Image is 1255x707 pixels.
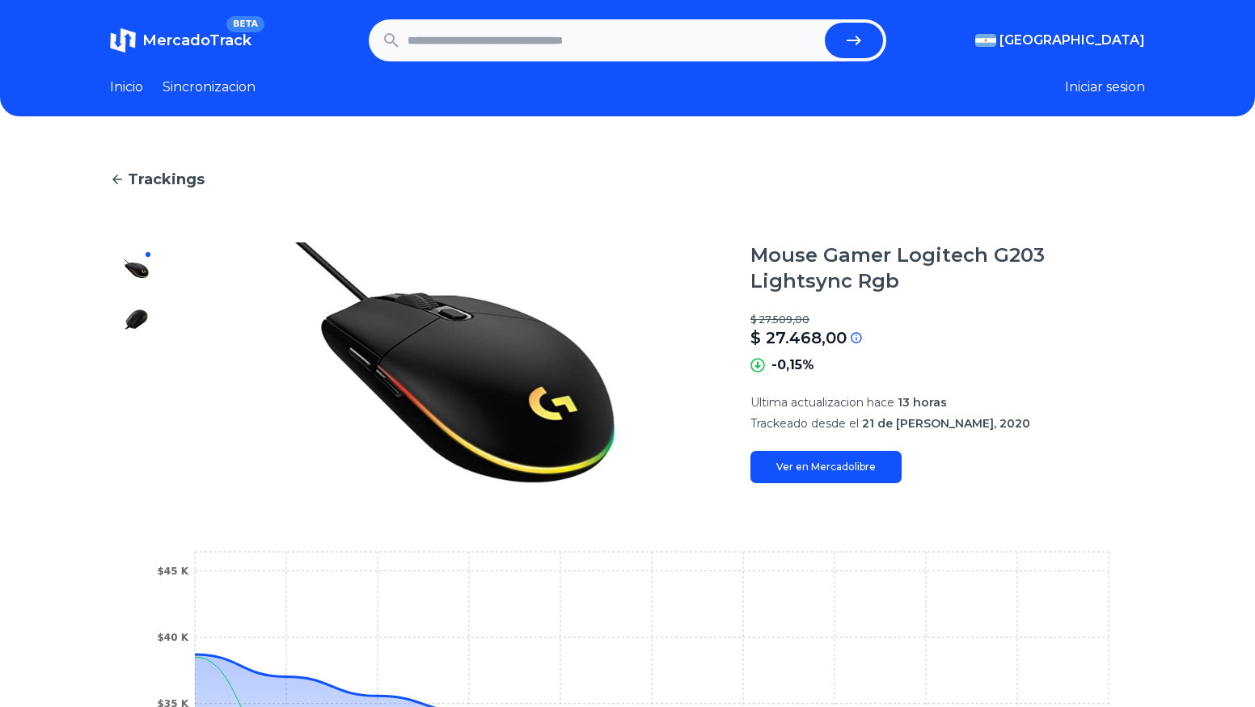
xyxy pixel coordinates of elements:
span: BETA [226,16,264,32]
p: -0,15% [771,356,814,375]
tspan: $45 K [157,566,188,577]
span: [GEOGRAPHIC_DATA] [999,31,1145,50]
a: Inicio [110,78,143,97]
span: Trackeado desde el [750,416,859,431]
p: $ 27.509,00 [750,314,1145,326]
a: Ver en Mercadolibre [750,451,902,483]
img: Mouse Gamer Logitech G203 Lightsync Rgb [123,255,149,281]
img: Mouse Gamer Logitech G203 Lightsync Rgb [123,307,149,333]
span: 21 de [PERSON_NAME], 2020 [862,416,1030,431]
img: MercadoTrack [110,27,136,53]
img: Argentina [975,34,996,47]
a: MercadoTrackBETA [110,27,251,53]
a: Sincronizacion [163,78,256,97]
tspan: $40 K [157,632,188,643]
img: Mouse Gamer Logitech G203 Lightsync Rgb [194,242,718,483]
p: $ 27.468,00 [750,326,847,349]
span: Ultima actualizacion hace [750,395,894,410]
span: MercadoTrack [142,32,251,49]
a: Trackings [110,168,1145,191]
h1: Mouse Gamer Logitech G203 Lightsync Rgb [750,242,1145,294]
span: 13 horas [898,395,947,410]
span: Trackings [128,168,205,191]
button: [GEOGRAPHIC_DATA] [975,31,1145,50]
button: Iniciar sesion [1065,78,1145,97]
